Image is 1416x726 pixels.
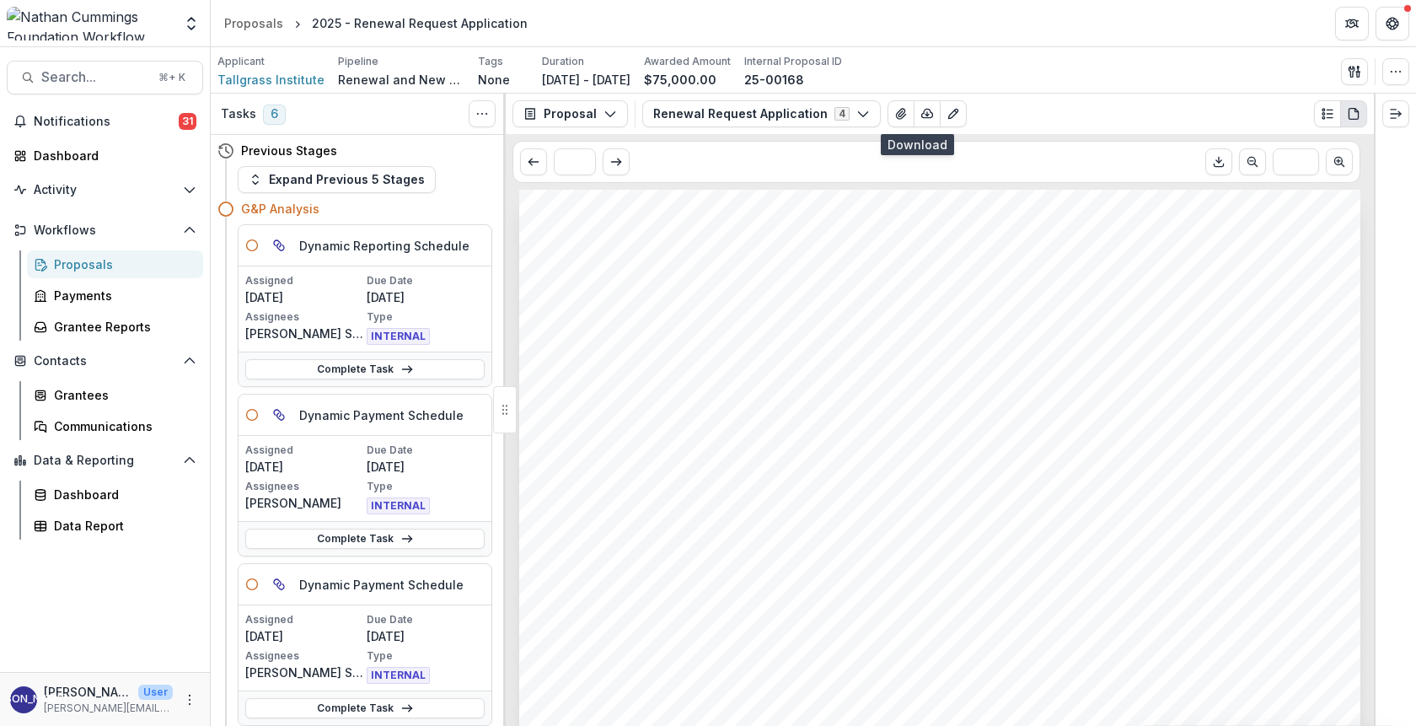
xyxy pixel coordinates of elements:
h3: Tasks [221,107,256,121]
div: Dashboard [54,486,190,503]
button: Expand right [1382,100,1409,127]
button: View dependent tasks [265,401,292,428]
button: Expand Previous 5 Stages [238,166,436,193]
span: Nonprofit DBA: [570,447,714,466]
span: INTERNAL [367,497,430,514]
p: Assignees [245,309,363,325]
a: Payments [27,282,203,309]
a: Communications [27,412,203,440]
button: Scroll to previous page [1239,148,1266,175]
h5: Dynamic Payment Schedule [299,406,464,424]
button: More [180,690,200,710]
span: 2025 - Renewal Request Application [570,400,956,422]
h5: Dynamic Reporting Schedule [299,237,469,255]
div: ⌘ + K [155,68,189,87]
p: None [478,71,510,89]
button: Get Help [1376,7,1409,40]
span: Tallgrass Institute [570,327,812,356]
p: [DATE] - [DATE] [542,71,630,89]
button: PDF view [1340,100,1367,127]
span: INTERNAL [367,328,430,345]
a: Complete Task [245,529,485,549]
div: Proposals [224,14,283,32]
button: Notifications31 [7,108,203,135]
h4: G&P Analysis [241,200,319,218]
span: [DATE] [727,540,780,557]
span: Search... [41,69,148,85]
span: Submitted Date: [570,537,721,557]
p: [DATE] [245,627,363,645]
div: Proposals [54,255,190,273]
p: Assigned [245,612,363,627]
p: [PERSON_NAME] San [PERSON_NAME] [245,664,363,681]
p: [PERSON_NAME] San [PERSON_NAME] [44,683,131,701]
button: Plaintext view [1314,100,1341,127]
p: Assignees [245,479,363,494]
p: Awarded Amount [644,54,731,69]
p: Type [367,309,485,325]
button: Scroll to next page [1326,148,1353,175]
button: Open Data & Reporting [7,447,203,474]
a: Dashboard [27,481,203,508]
span: [DATE] [678,494,731,511]
p: [PERSON_NAME] [245,494,363,512]
p: [PERSON_NAME][EMAIL_ADDRESS][PERSON_NAME][DOMAIN_NAME] [44,701,173,716]
button: Edit as form [940,100,967,127]
p: Duration [542,54,584,69]
button: View Attached Files [888,100,914,127]
a: Tallgrass Institute [217,71,324,89]
div: 2025 - Renewal Request Application [312,14,528,32]
p: Assigned [245,443,363,458]
p: User [138,685,173,700]
div: Data Report [54,517,190,535]
span: [DATE] [685,472,738,489]
button: Search... [7,61,203,94]
div: Payments [54,287,190,304]
nav: breadcrumb [217,11,534,35]
div: Dashboard [34,147,190,164]
button: Partners [1335,7,1369,40]
span: Tallgrass Institute is a project of [GEOGRAPHIC_DATA] [720,449,1140,466]
span: Grant Start: [570,470,679,489]
h4: Previous Stages [241,142,337,159]
span: Workflows [34,223,176,238]
span: Contacts [34,354,176,368]
p: Renewal and New Grants Pipeline [338,71,464,89]
span: Activity [34,183,176,197]
p: Due Date [367,273,485,288]
a: Complete Task [245,359,485,379]
button: Open entity switcher [180,7,203,40]
p: [DATE] [245,288,363,306]
span: Data & Reporting [34,454,176,468]
p: $75,000.00 [644,71,716,89]
p: Pipeline [338,54,378,69]
button: Scroll to next page [603,148,630,175]
button: Open Activity [7,176,203,203]
div: Communications [54,417,190,435]
span: Notifications [34,115,179,129]
a: Grantee Reports [27,313,203,341]
span: 75000.0 [746,517,807,534]
a: Data Report [27,512,203,540]
button: Toggle View Cancelled Tasks [469,100,496,127]
button: Proposal [512,100,628,127]
a: Complete Task [245,698,485,718]
span: 31 [179,113,196,130]
p: Tags [478,54,503,69]
button: Open Workflows [7,217,203,244]
a: Proposals [217,11,290,35]
button: Download PDF [1205,148,1232,175]
a: Dashboard [7,142,203,169]
div: Grantee Reports [54,318,190,336]
a: Grantees [27,381,203,409]
p: Type [367,648,485,664]
button: View dependent tasks [265,571,292,598]
p: [DATE] [367,627,485,645]
img: Nathan Cummings Foundation Workflow Sandbox logo [7,7,173,40]
p: Assignees [245,648,363,664]
p: Assigned [245,273,363,288]
p: [DATE] [245,458,363,476]
button: Renewal Request Application4 [642,100,881,127]
p: 25-00168 [744,71,804,89]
